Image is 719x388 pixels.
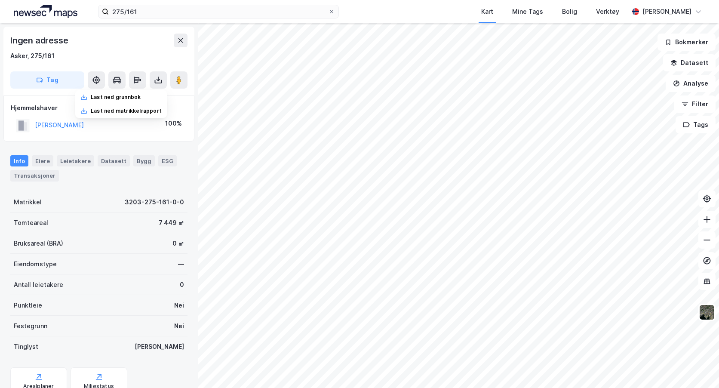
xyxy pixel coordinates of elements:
button: Bokmerker [658,34,716,51]
img: logo.a4113a55bc3d86da70a041830d287a7e.svg [14,5,77,18]
div: Transaksjoner [10,170,59,181]
div: ESG [158,155,177,166]
button: Tag [10,71,84,89]
div: Kart [481,6,493,17]
button: Datasett [663,54,716,71]
div: Last ned grunnbok [91,94,141,101]
div: Last ned matrikkelrapport [91,108,162,114]
div: 100% [165,118,182,129]
div: Nei [174,300,184,311]
div: Hjemmelshaver [11,103,187,113]
div: 0 ㎡ [172,238,184,249]
div: — [178,259,184,269]
div: Asker, 275/161 [10,51,55,61]
div: Nei [174,321,184,331]
div: Punktleie [14,300,42,311]
div: Eiere [32,155,53,166]
div: Antall leietakere [14,280,63,290]
div: Ingen adresse [10,34,70,47]
div: [PERSON_NAME] [135,342,184,352]
div: Tomteareal [14,218,48,228]
button: Analyse [666,75,716,92]
div: 0 [180,280,184,290]
iframe: Chat Widget [676,347,719,388]
div: [PERSON_NAME] [642,6,691,17]
div: Eiendomstype [14,259,57,269]
div: 3203-275-161-0-0 [125,197,184,207]
div: Kontrollprogram for chat [676,347,719,388]
div: Tinglyst [14,342,38,352]
div: Mine Tags [512,6,543,17]
button: Tags [676,116,716,133]
div: Datasett [98,155,130,166]
div: 7 449 ㎡ [159,218,184,228]
div: Matrikkel [14,197,42,207]
div: Info [10,155,28,166]
div: Bolig [562,6,577,17]
input: Søk på adresse, matrikkel, gårdeiere, leietakere eller personer [109,5,328,18]
img: 9k= [699,304,715,320]
button: Filter [674,95,716,113]
div: Festegrunn [14,321,47,331]
div: Verktøy [596,6,619,17]
div: Bygg [133,155,155,166]
div: Bruksareal (BRA) [14,238,63,249]
div: Leietakere [57,155,94,166]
